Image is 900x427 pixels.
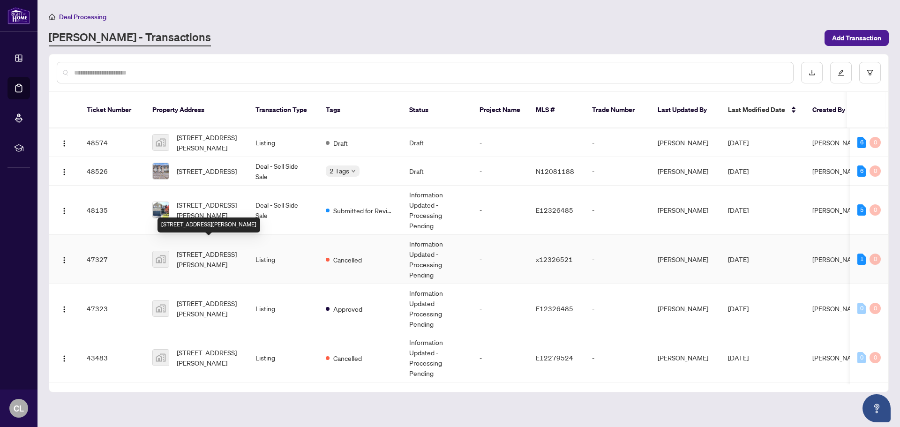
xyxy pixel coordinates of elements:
button: download [801,62,823,83]
span: [STREET_ADDRESS][PERSON_NAME] [177,347,240,368]
td: Draft [402,128,472,157]
div: 0 [870,204,881,216]
span: [PERSON_NAME] [812,206,863,214]
td: [PERSON_NAME] [650,186,720,235]
span: [STREET_ADDRESS][PERSON_NAME] [177,298,240,319]
td: 43483 [79,333,145,382]
button: Logo [57,252,72,267]
button: Logo [57,202,72,217]
span: home [49,14,55,20]
td: Information Updated - Processing Pending [402,186,472,235]
td: 48526 [79,157,145,186]
div: 0 [870,254,881,265]
span: Cancelled [333,353,362,363]
td: Listing [248,284,318,333]
th: Status [402,92,472,128]
a: [PERSON_NAME] - Transactions [49,30,211,46]
span: x12326521 [536,255,573,263]
td: Deal - Sell Side Sale [248,186,318,235]
span: Approved [333,304,362,314]
td: Deal - Sell Side Sale [248,157,318,186]
td: [PERSON_NAME] [650,284,720,333]
img: Logo [60,207,68,215]
span: E12279524 [536,353,573,362]
span: [STREET_ADDRESS] [177,166,237,176]
span: N12081188 [536,167,574,175]
img: logo [7,7,30,24]
td: - [585,284,650,333]
th: Tags [318,92,402,128]
img: Logo [60,355,68,362]
span: E12326485 [536,206,573,214]
span: Submitted for Review [333,205,394,216]
div: 0 [857,303,866,314]
td: Draft [402,157,472,186]
div: [STREET_ADDRESS][PERSON_NAME] [157,217,260,232]
span: [DATE] [728,138,749,147]
td: [PERSON_NAME] [650,128,720,157]
div: 0 [870,165,881,177]
td: - [585,186,650,235]
span: [DATE] [728,255,749,263]
div: 5 [857,204,866,216]
img: thumbnail-img [153,251,169,267]
img: thumbnail-img [153,135,169,150]
td: - [472,128,528,157]
td: [PERSON_NAME] [650,157,720,186]
button: Logo [57,301,72,316]
span: [PERSON_NAME] [812,353,863,362]
span: edit [838,69,844,76]
div: 6 [857,165,866,177]
div: 0 [870,352,881,363]
button: Logo [57,350,72,365]
span: Cancelled [333,255,362,265]
div: 0 [857,352,866,363]
div: 0 [870,137,881,148]
button: filter [859,62,881,83]
span: [STREET_ADDRESS][PERSON_NAME] [177,132,240,153]
td: - [585,235,650,284]
img: Logo [60,168,68,176]
span: [STREET_ADDRESS][PERSON_NAME] [177,200,240,220]
span: [DATE] [728,206,749,214]
span: E12326485 [536,304,573,313]
span: Last Modified Date [728,105,785,115]
td: - [472,235,528,284]
td: Information Updated - Processing Pending [402,235,472,284]
span: [PERSON_NAME] [812,167,863,175]
td: Listing [248,235,318,284]
th: Last Updated By [650,92,720,128]
button: edit [830,62,852,83]
img: thumbnail-img [153,163,169,179]
td: Listing [248,333,318,382]
span: [PERSON_NAME] [812,304,863,313]
span: Deal Processing [59,13,106,21]
td: Listing [248,128,318,157]
td: - [472,186,528,235]
img: Logo [60,140,68,147]
span: [DATE] [728,167,749,175]
td: Information Updated - Processing Pending [402,333,472,382]
img: thumbnail-img [153,350,169,366]
th: Property Address [145,92,248,128]
th: Project Name [472,92,528,128]
td: - [585,157,650,186]
img: Logo [60,306,68,313]
td: [PERSON_NAME] [650,235,720,284]
button: Logo [57,135,72,150]
div: 1 [857,254,866,265]
td: Information Updated - Processing Pending [402,284,472,333]
span: CL [14,402,24,415]
button: Open asap [862,394,891,422]
td: 47327 [79,235,145,284]
td: - [585,128,650,157]
td: [PERSON_NAME] [650,333,720,382]
span: [PERSON_NAME] [812,255,863,263]
span: [DATE] [728,353,749,362]
td: - [472,284,528,333]
div: 6 [857,137,866,148]
span: Draft [333,138,348,148]
td: 48135 [79,186,145,235]
button: Add Transaction [825,30,889,46]
img: thumbnail-img [153,202,169,218]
